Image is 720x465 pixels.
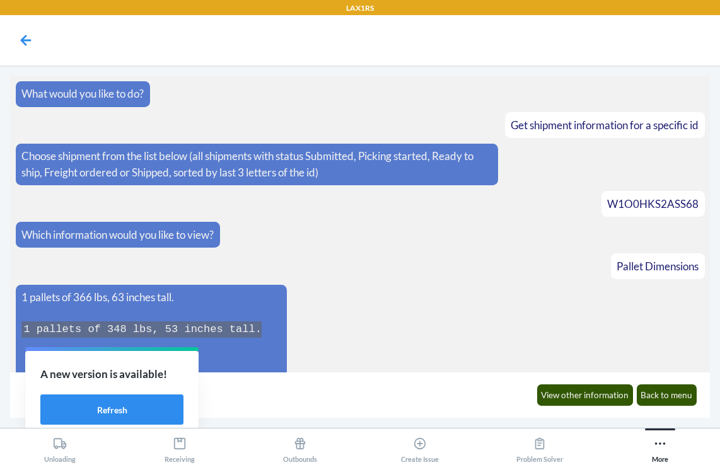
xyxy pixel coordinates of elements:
div: Outbounds [283,432,317,463]
button: More [600,428,720,463]
button: Refresh [40,394,183,425]
p: LAX1RS [346,3,374,14]
p: Choose shipment from the list below (all shipments with status Submitted, Picking started, Ready ... [21,148,492,180]
button: Back to menu [637,384,697,406]
div: Create Issue [401,432,439,463]
span: Pallet Dimensions [617,260,699,273]
p: 1 pallets of 366 lbs, 63 inches tall. [21,289,281,306]
p: Which information would you like to view? [21,227,214,243]
button: Outbounds [240,428,360,463]
div: Unloading [44,432,76,463]
div: Problem Solver [516,432,563,463]
button: Receiving [120,428,240,463]
p: A new version is available! [40,366,183,382]
button: View other information [537,384,634,406]
span: Get shipment information for a specific id [511,118,699,132]
div: Receiving [165,432,195,463]
button: Create Issue [360,428,480,463]
p: What would you like to do? [21,86,144,102]
button: Problem Solver [480,428,600,463]
span: W1O0HKS2ASS68 [607,197,699,210]
div: More [652,432,668,463]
